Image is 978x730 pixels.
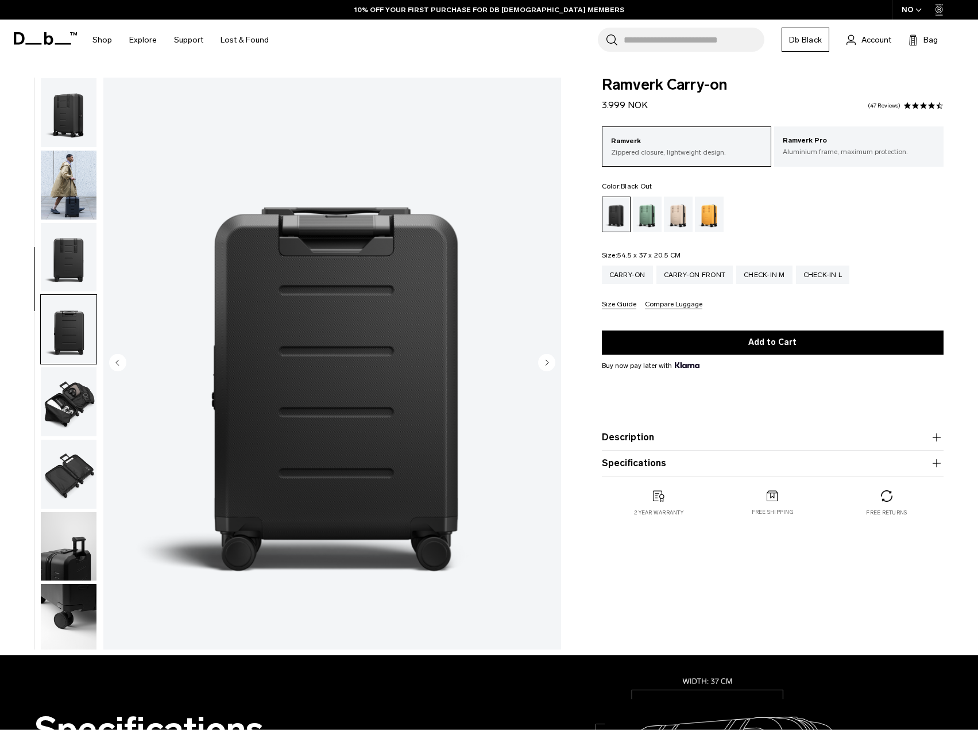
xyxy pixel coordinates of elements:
a: Check-in L [796,266,850,284]
button: Bag [909,33,938,47]
button: Size Guide [602,301,636,309]
button: Previous slide [109,354,126,373]
button: Specifications [602,456,944,470]
a: 47 reviews [868,103,900,109]
a: Black Out [602,197,631,232]
span: Black Out [621,182,652,190]
a: Explore [129,20,157,60]
a: Carry-on Front [656,266,733,284]
a: Support [174,20,203,60]
span: 3.999 NOK [602,99,648,110]
img: Ramverk Carry-on Black Out [103,78,561,650]
button: Compare Luggage [645,301,702,309]
a: Shop [92,20,112,60]
p: Free shipping [752,508,794,516]
img: {"height" => 20, "alt" => "Klarna"} [675,362,699,368]
a: 10% OFF YOUR FIRST PURCHASE FOR DB [DEMOGRAPHIC_DATA] MEMBERS [354,5,624,15]
button: Ramverk Carry-on Black Out [40,150,97,220]
a: Fogbow Beige [664,197,693,232]
button: Ramverk Carry-on Black Out [40,583,97,654]
img: Ramverk Carry-on Black Out [41,78,96,147]
img: Ramverk Carry-on Black Out [41,223,96,292]
a: Lost & Found [221,20,269,60]
button: Ramverk Carry-on Black Out [40,294,97,364]
img: Ramverk Carry-on Black Out [41,295,96,364]
p: Free returns [866,509,907,517]
p: Ramverk Pro [783,135,935,147]
button: Ramverk Carry-on Black Out [40,367,97,437]
button: Add to Cart [602,331,944,355]
p: Ramverk [611,136,762,147]
span: Bag [923,34,938,46]
button: Ramverk Carry-on Black Out [40,78,97,148]
legend: Size: [602,252,681,259]
p: Aluminium frame, maximum protection. [783,147,935,157]
img: Ramverk Carry-on Black Out [41,151,96,220]
nav: Main Navigation [84,20,277,60]
button: Next slide [538,354,555,373]
a: Carry-on [602,266,653,284]
button: Ramverk Carry-on Black Out [40,222,97,293]
img: Ramverk Carry-on Black Out [41,584,96,653]
a: Parhelion Orange [695,197,724,232]
span: Buy now pay later with [602,360,699,371]
span: Ramverk Carry-on [602,78,944,93]
span: Account [861,34,891,46]
a: Ramverk Pro Aluminium frame, maximum protection. [774,126,944,166]
a: Check-in M [736,266,793,284]
button: Ramverk Carry-on Black Out [40,512,97,582]
button: Ramverk Carry-on Black Out [40,439,97,509]
a: Db Black [782,28,829,52]
button: Description [602,431,944,444]
legend: Color: [602,183,652,190]
a: Account [846,33,891,47]
li: 4 / 10 [103,78,561,650]
img: Ramverk Carry-on Black Out [41,440,96,509]
a: Green Ray [633,197,662,232]
p: 2 year warranty [634,509,683,517]
img: Ramverk Carry-on Black Out [41,512,96,581]
p: Zippered closure, lightweight design. [611,147,762,157]
span: 54.5 x 37 x 20.5 CM [617,251,681,259]
img: Ramverk Carry-on Black Out [41,367,96,436]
